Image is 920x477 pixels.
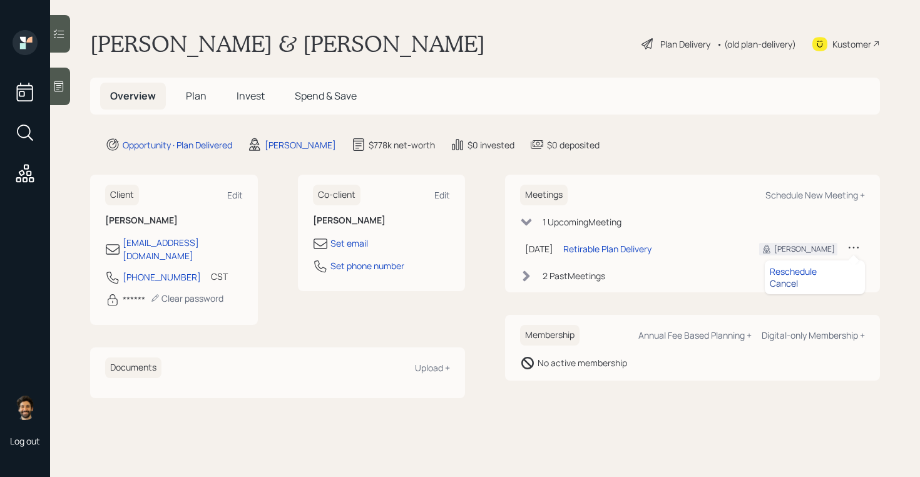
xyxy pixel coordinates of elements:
[330,237,368,250] div: Set email
[369,138,435,151] div: $778k net-worth
[123,138,232,151] div: Opportunity · Plan Delivered
[638,329,752,341] div: Annual Fee Based Planning +
[295,89,357,103] span: Spend & Save
[123,270,201,284] div: [PHONE_NUMBER]
[762,329,865,341] div: Digital-only Membership +
[186,89,207,103] span: Plan
[415,362,450,374] div: Upload +
[105,357,161,378] h6: Documents
[543,215,621,228] div: 1 Upcoming Meeting
[313,215,451,226] h6: [PERSON_NAME]
[13,395,38,420] img: eric-schwartz-headshot.png
[774,244,835,255] div: [PERSON_NAME]
[520,325,580,346] h6: Membership
[434,189,450,201] div: Edit
[770,277,860,289] div: Cancel
[660,38,710,51] div: Plan Delivery
[717,38,796,51] div: • (old plan-delivery)
[765,189,865,201] div: Schedule New Meeting +
[563,242,652,255] div: Retirable Plan Delivery
[547,138,600,151] div: $0 deposited
[105,215,243,226] h6: [PERSON_NAME]
[123,236,243,262] div: [EMAIL_ADDRESS][DOMAIN_NAME]
[770,265,860,277] div: Reschedule
[832,38,871,51] div: Kustomer
[10,435,40,447] div: Log out
[525,242,553,255] div: [DATE]
[110,89,156,103] span: Overview
[227,189,243,201] div: Edit
[468,138,514,151] div: $0 invested
[538,356,627,369] div: No active membership
[105,185,139,205] h6: Client
[90,30,485,58] h1: [PERSON_NAME] & [PERSON_NAME]
[237,89,265,103] span: Invest
[520,185,568,205] h6: Meetings
[313,185,360,205] h6: Co-client
[330,259,404,272] div: Set phone number
[265,138,336,151] div: [PERSON_NAME]
[150,292,223,304] div: Clear password
[543,269,605,282] div: 2 Past Meeting s
[211,270,228,283] div: CST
